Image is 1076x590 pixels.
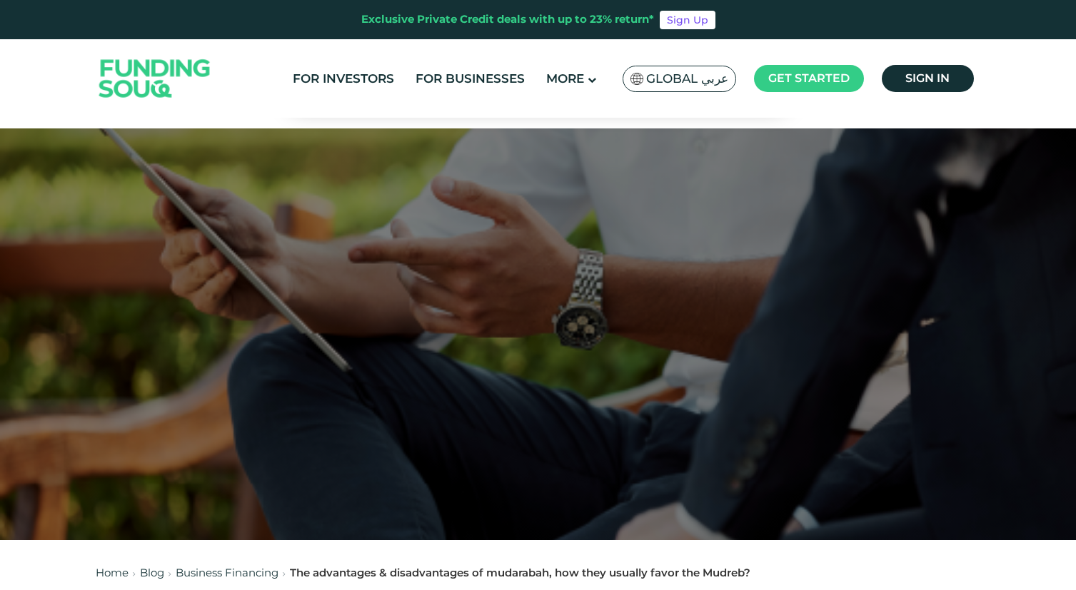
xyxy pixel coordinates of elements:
[290,565,750,581] div: The advantages & disadvantages of mudarabah, how they usually favor the Mudreb?
[882,65,974,92] a: Sign in
[630,73,643,85] img: SA Flag
[768,71,850,85] span: Get started
[289,67,398,91] a: For Investors
[412,67,528,91] a: For Businesses
[361,11,654,28] div: Exclusive Private Credit deals with up to 23% return*
[96,566,129,579] a: Home
[140,566,164,579] a: Blog
[905,71,950,85] span: Sign in
[85,43,225,115] img: Logo
[646,71,728,87] span: Global عربي
[546,71,584,86] span: More
[176,566,278,579] a: Business Financing
[660,11,715,29] a: Sign Up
